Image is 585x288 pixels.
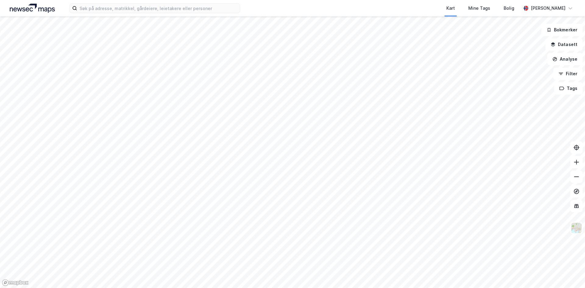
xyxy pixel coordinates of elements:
[531,5,565,12] div: [PERSON_NAME]
[504,5,514,12] div: Bolig
[446,5,455,12] div: Kart
[10,4,55,13] img: logo.a4113a55bc3d86da70a041830d287a7e.svg
[77,4,240,13] input: Søk på adresse, matrikkel, gårdeiere, leietakere eller personer
[468,5,490,12] div: Mine Tags
[555,259,585,288] iframe: Chat Widget
[555,259,585,288] div: Kontrollprogram for chat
